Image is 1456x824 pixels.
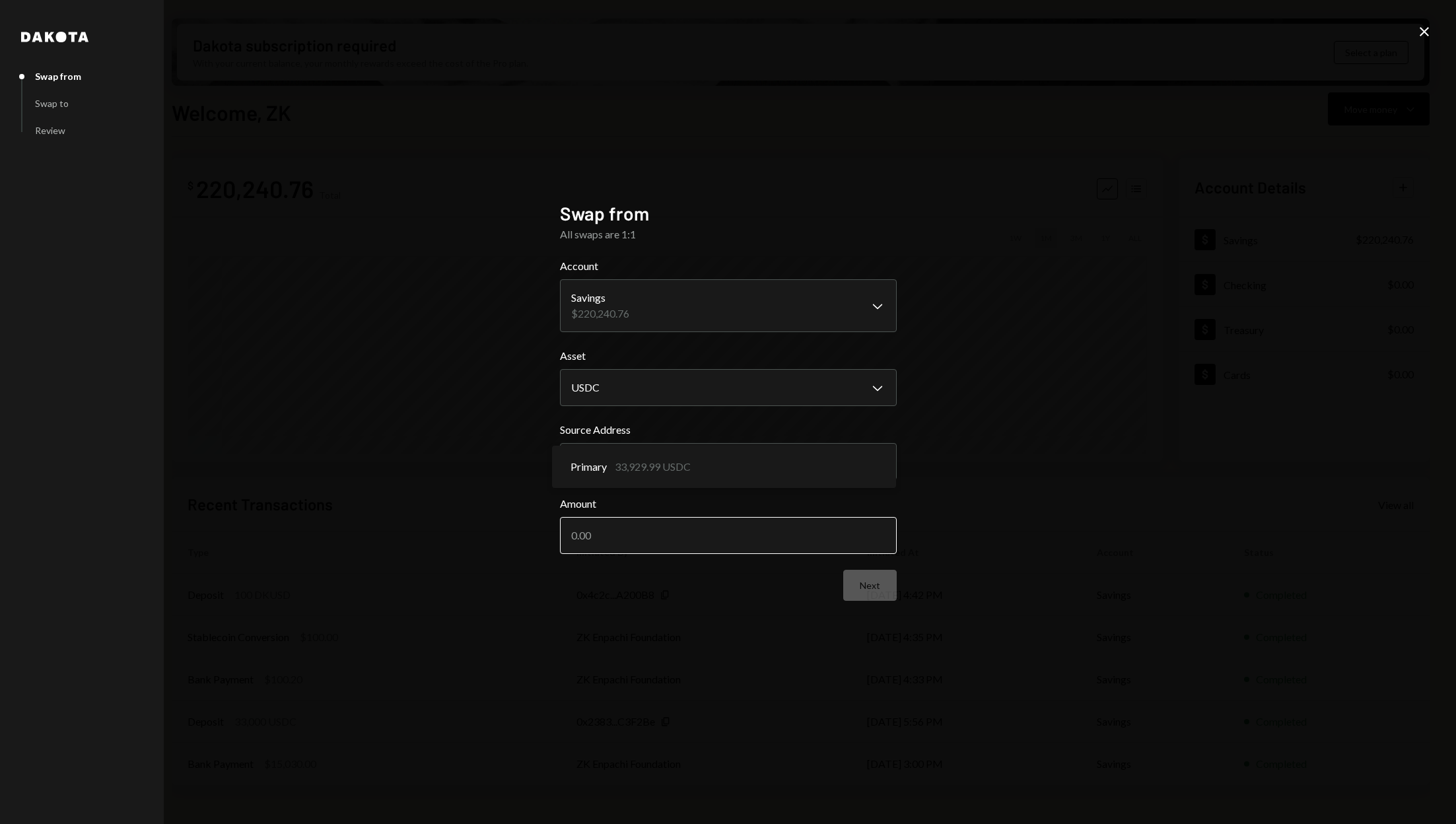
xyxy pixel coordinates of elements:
label: Amount [560,496,897,512]
div: 33,929.99 USDC [615,459,691,475]
label: Source Address [560,422,897,438]
input: 0.00 [560,517,897,554]
label: Account [560,258,897,274]
button: Source Address [560,443,897,480]
div: Swap from [35,71,81,82]
label: Asset [560,348,897,364]
div: Review [35,125,65,136]
div: All swaps are 1:1 [560,226,897,242]
div: Swap to [35,98,69,109]
h2: Swap from [560,201,897,226]
button: Asset [560,369,897,406]
span: Primary [571,459,607,475]
button: Account [560,279,897,332]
